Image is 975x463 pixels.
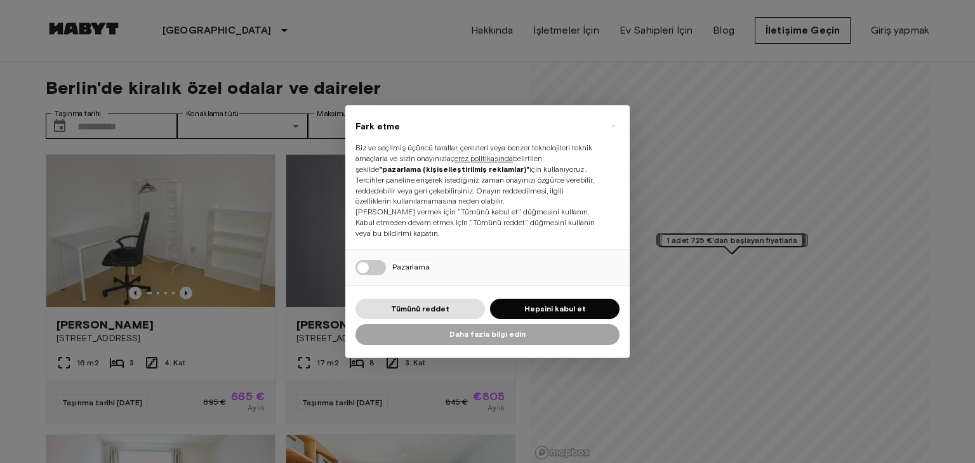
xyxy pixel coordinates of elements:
[355,121,400,132] font: Fark etme
[355,299,485,320] button: Tümünü reddet
[379,164,529,174] font: "pazarlama (kişiselleştirilmiş reklamlar)"
[392,262,430,271] font: Pazarlama
[449,329,526,339] font: Daha fazla bilgi edin
[529,164,587,174] font: için kullanıyoruz .
[451,154,513,163] a: çerez politikasında
[524,304,586,313] font: Hepsini kabul et
[355,324,620,345] button: Daha fazla bilgi edin
[391,304,449,313] font: Tümünü reddet
[603,115,623,136] button: Bu bildirimi kapatın
[490,299,620,320] button: Hepsini kabul et
[355,207,595,238] font: [PERSON_NAME] vermek için "Tümünü kabul et" düğmesini kullanın. Kabul etmeden devam etmek için "T...
[355,143,592,163] font: Biz ve seçilmiş üçüncü taraflar, çerezleri veya benzer teknolojileri teknik amaçlarla ve sizin on...
[355,153,542,174] font: belirtilen şekilde
[355,175,594,206] font: Tercihler paneline erişerek istediğiniz zaman onayınızı özgürce verebilir, reddedebilir veya geri...
[611,118,616,133] font: ×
